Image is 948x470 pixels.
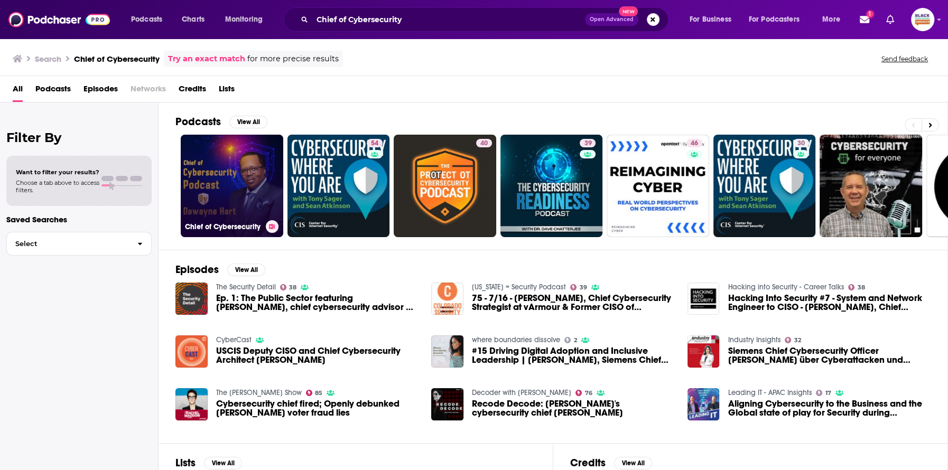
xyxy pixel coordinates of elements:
[797,138,805,149] span: 30
[690,12,731,27] span: For Business
[476,139,492,147] a: 40
[312,11,585,28] input: Search podcasts, credits, & more...
[687,283,720,315] img: Hacking Into Security #7 - System and Network Engineer to CISO - Abbas Kudrati, Chief Cybersecuri...
[6,232,152,256] button: Select
[185,222,262,231] h3: Chief of Cybersecurity
[911,8,934,31] button: Show profile menu
[713,135,816,237] a: 30
[216,346,419,364] a: USCIS Deputy CISO and Chief Cybersecurity Architect Adrian Monza
[218,11,276,28] button: open menu
[816,390,831,396] a: 17
[175,335,208,368] img: USCIS Deputy CISO and Chief Cybersecurity Architect Adrian Monza
[472,294,675,312] span: 75 - 7/16 - [PERSON_NAME], Chief Cybersecurity Strategist at vArmour & Former CISO of [US_STATE]
[293,7,679,32] div: Search podcasts, credits, & more...
[472,335,560,344] a: where boundaries dissolve
[216,294,419,312] span: Ep. 1: The Public Sector featuring [PERSON_NAME], chief cybersecurity advisor at Splunk
[728,294,931,312] a: Hacking Into Security #7 - System and Network Engineer to CISO - Abbas Kudrati, Chief Cybersecuri...
[13,80,23,102] a: All
[16,179,99,194] span: Choose a tab above to access filters.
[16,168,99,176] span: Want to filter your results?
[742,11,815,28] button: open menu
[856,11,873,29] a: Show notifications dropdown
[570,456,606,469] h2: Credits
[229,116,267,128] button: View All
[289,285,296,290] span: 38
[219,80,235,102] span: Lists
[74,54,160,64] h3: Chief of Cybersecurity
[431,283,463,315] a: 75 - 7/16 - Mark Weatherford, Chief Cybersecurity Strategist at vArmour & Former CISO of Colorado
[882,11,898,29] a: Show notifications dropdown
[848,284,865,290] a: 38
[131,80,166,102] span: Networks
[687,388,720,420] img: Aligning Cybersecurity to the Business and the Global state of play for Security during COVID-19 ...
[867,11,873,17] span: 1
[728,388,812,397] a: Leading IT - APAC Insights
[749,12,800,27] span: For Podcasters
[371,138,378,149] span: 54
[280,284,297,290] a: 38
[175,263,219,276] h2: Episodes
[35,80,71,102] a: Podcasts
[216,388,302,397] a: The Rachel Maddow Show
[175,456,196,469] h2: Lists
[728,294,931,312] span: Hacking Into Security #7 - System and Network Engineer to CISO - [PERSON_NAME], Chief Cybersecuri...
[472,294,675,312] a: 75 - 7/16 - Mark Weatherford, Chief Cybersecurity Strategist at vArmour & Former CISO of Colorado
[287,135,390,237] a: 54
[590,17,634,22] span: Open Advanced
[472,388,571,397] a: Decoder with Nilay Patel
[216,294,419,312] a: Ep. 1: The Public Sector featuring Paul Kurtz, chief cybersecurity advisor at Splunk
[570,284,587,290] a: 39
[175,283,208,315] a: Ep. 1: The Public Sector featuring Paul Kurtz, chief cybersecurity advisor at Splunk
[7,240,129,247] span: Select
[179,80,206,102] span: Credits
[728,283,844,292] a: Hacking into Security - Career Talks
[6,214,152,224] p: Saved Searches
[175,115,221,128] h2: Podcasts
[6,130,152,145] h2: Filter By
[472,283,566,292] a: Colorado = Security Podcast
[607,135,709,237] a: 46
[124,11,176,28] button: open menu
[83,80,118,102] span: Episodes
[687,335,720,368] img: Siemens Chief Cybersecurity Officer Natalia Oropeza über Cyberattacken und Diversity in der Indus...
[564,337,577,343] a: 2
[175,263,265,276] a: EpisodesView All
[8,10,110,30] img: Podchaser - Follow, Share and Rate Podcasts
[182,12,205,27] span: Charts
[168,53,245,65] a: Try an exact match
[682,11,745,28] button: open menu
[878,54,931,63] button: Send feedback
[315,391,322,396] span: 85
[431,335,463,368] img: #15 Driving Digital Adoption and Inclusive Leadership | Natalia Oropeza, Siemens Chief Cybersecur...
[580,139,596,147] a: 39
[585,391,592,396] span: 76
[793,139,809,147] a: 30
[431,388,463,420] a: Recode Decode: Obama's cybersecurity chief Michael Daniel
[204,457,242,469] button: View All
[585,13,638,26] button: Open AdvancedNew
[858,285,865,290] span: 38
[131,12,162,27] span: Podcasts
[619,6,638,16] span: New
[794,338,801,343] span: 32
[822,12,840,27] span: More
[216,346,419,364] span: USCIS Deputy CISO and Chief Cybersecurity Architect [PERSON_NAME]
[472,346,675,364] a: #15 Driving Digital Adoption and Inclusive Leadership | Natalia Oropeza, Siemens Chief Cybersecur...
[227,264,265,276] button: View All
[575,390,592,396] a: 76
[570,456,652,469] a: CreditsView All
[785,337,801,343] a: 32
[367,139,383,147] a: 54
[815,11,853,28] button: open menu
[728,346,931,364] a: Siemens Chief Cybersecurity Officer Natalia Oropeza über Cyberattacken und Diversity in der Indus...
[472,399,675,417] span: Recode Decode: [PERSON_NAME]'s cybersecurity chief [PERSON_NAME]
[35,54,61,64] h3: Search
[306,390,323,396] a: 85
[728,399,931,417] span: Aligning Cybersecurity to the Business and the Global state of play for Security during [MEDICAL_...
